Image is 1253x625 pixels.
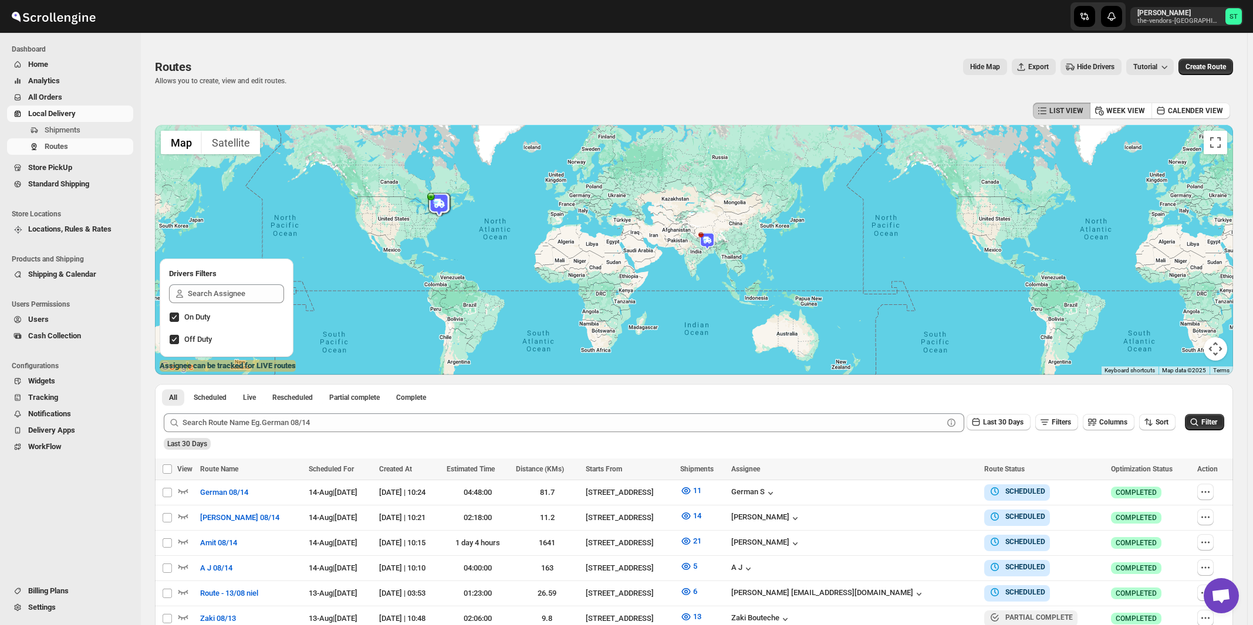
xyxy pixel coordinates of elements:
span: 11 [693,486,701,495]
button: User menu [1130,7,1243,26]
button: [PERSON_NAME] 08/14 [193,508,286,527]
button: LIST VIEW [1033,103,1090,119]
span: Settings [28,603,56,612]
div: [DATE] | 10:21 [379,512,440,524]
span: Users Permissions [12,300,135,309]
div: 01:23:00 [447,587,509,599]
button: Export [1012,59,1056,75]
div: [PERSON_NAME] [731,538,801,549]
span: Export [1028,62,1049,72]
span: Rescheduled [272,393,313,402]
span: 14-Aug | [DATE] [309,538,357,547]
button: Notifications [7,406,133,422]
span: 13-Aug | [DATE] [309,614,357,623]
span: Locations, Rules & Rates [28,225,112,233]
button: Map action label [963,59,1007,75]
span: Route Name [200,465,238,473]
span: LIST VIEW [1049,106,1083,116]
span: 14-Aug | [DATE] [309,563,357,572]
b: SCHEDULED [1005,588,1045,596]
button: Amit 08/14 [193,534,244,552]
span: Live [243,393,256,402]
span: COMPLETED [1116,589,1157,598]
button: Users [7,311,133,328]
button: Filters [1035,414,1078,430]
b: SCHEDULED [1005,487,1045,495]
span: Billing Plans [28,586,69,595]
span: Sort [1156,418,1168,426]
button: 21 [673,532,708,551]
div: [DATE] | 03:53 [379,587,440,599]
span: Store PickUp [28,163,72,172]
span: View [177,465,192,473]
button: 5 [673,557,704,576]
button: Shipments [7,122,133,138]
button: Filter [1185,414,1224,430]
span: Complete [396,393,426,402]
div: German S [731,487,776,499]
span: Filter [1201,418,1217,426]
b: SCHEDULED [1005,538,1045,546]
span: 13 [693,612,701,621]
span: Route - 13/08 niel [200,587,258,599]
button: SCHEDULED [989,511,1045,522]
span: Action [1197,465,1218,473]
span: Scheduled [194,393,227,402]
button: Create Route [1178,59,1233,75]
button: [PERSON_NAME] [EMAIL_ADDRESS][DOMAIN_NAME] [731,588,925,600]
div: [DATE] | 10:48 [379,613,440,624]
button: Billing Plans [7,583,133,599]
span: Hide Map [970,62,1000,72]
button: Toggle fullscreen view [1204,131,1227,154]
h2: Drivers Filters [169,268,284,280]
div: 02:06:00 [447,613,509,624]
span: CALENDER VIEW [1168,106,1223,116]
div: 1641 [516,537,579,549]
button: Keyboard shortcuts [1105,366,1155,375]
text: ST [1230,13,1238,21]
p: Allows you to create, view and edit routes. [155,76,286,86]
span: Filters [1052,418,1071,426]
button: Shipping & Calendar [7,266,133,283]
button: SCHEDULED [989,485,1045,497]
div: [DATE] | 10:10 [379,562,440,574]
span: Cash Collection [28,331,81,340]
button: Last 30 Days [967,414,1031,430]
span: 14-Aug | [DATE] [309,513,357,522]
button: CALENDER VIEW [1151,103,1230,119]
span: Assignee [731,465,760,473]
b: SCHEDULED [1005,563,1045,571]
span: Local Delivery [28,109,76,118]
button: All routes [162,389,184,406]
span: COMPLETED [1116,563,1157,573]
span: Analytics [28,76,60,85]
input: Search Assignee [188,284,284,303]
button: All Orders [7,89,133,106]
div: 26.59 [516,587,579,599]
button: SCHEDULED [989,586,1045,598]
button: WEEK VIEW [1090,103,1152,119]
span: Last 30 Days [983,418,1024,426]
button: Widgets [7,373,133,389]
div: 04:48:00 [447,487,509,498]
button: Map camera controls [1204,337,1227,361]
button: Route - 13/08 niel [193,584,265,603]
span: 21 [693,536,701,545]
img: ScrollEngine [9,2,97,31]
div: [STREET_ADDRESS] [586,487,673,498]
span: Routes [155,60,191,74]
span: Shipments [680,465,714,473]
div: 163 [516,562,579,574]
div: [STREET_ADDRESS] [586,562,673,574]
span: Shipments [45,125,80,134]
span: Home [28,60,48,69]
span: Store Locations [12,209,135,219]
span: WorkFlow [28,442,62,451]
span: Distance (KMs) [516,465,564,473]
div: [PERSON_NAME] [731,512,801,524]
span: Route Status [984,465,1025,473]
span: German 08/14 [200,487,248,498]
span: Create Route [1186,62,1226,72]
span: [PERSON_NAME] 08/14 [200,512,279,524]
